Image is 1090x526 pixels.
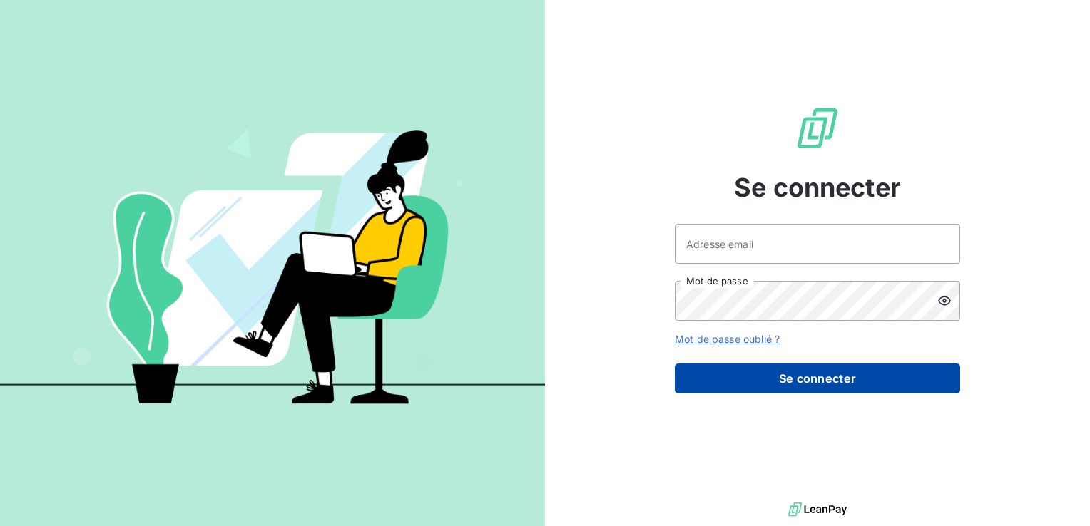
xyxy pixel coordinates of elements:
img: Logo LeanPay [795,105,840,151]
span: Se connecter [734,168,901,207]
img: logo [788,499,847,520]
a: Mot de passe oublié ? [675,333,780,345]
input: placeholder [675,224,960,264]
button: Se connecter [675,363,960,393]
